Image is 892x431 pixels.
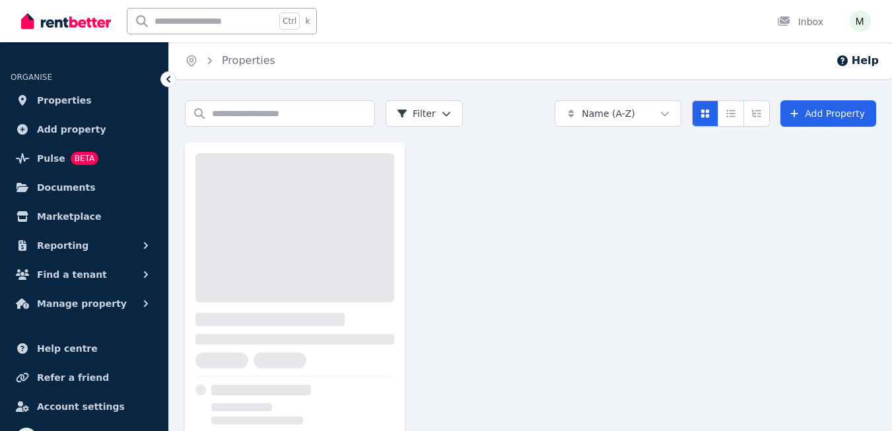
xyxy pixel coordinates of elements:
[222,54,275,67] a: Properties
[11,73,52,82] span: ORGANISE
[11,364,158,391] a: Refer a friend
[850,11,871,32] img: Michelle
[718,100,744,127] button: Compact list view
[37,370,109,385] span: Refer a friend
[11,145,158,172] a: PulseBETA
[11,87,158,114] a: Properties
[37,180,96,195] span: Documents
[37,238,88,253] span: Reporting
[780,100,876,127] a: Add Property
[555,100,681,127] button: Name (A-Z)
[692,100,770,127] div: View options
[37,150,65,166] span: Pulse
[37,296,127,312] span: Manage property
[11,203,158,230] a: Marketplace
[11,174,158,201] a: Documents
[11,116,158,143] a: Add property
[37,209,101,224] span: Marketplace
[11,335,158,362] a: Help centre
[169,42,291,79] nav: Breadcrumb
[386,100,463,127] button: Filter
[692,100,718,127] button: Card view
[11,290,158,317] button: Manage property
[11,232,158,259] button: Reporting
[37,399,125,414] span: Account settings
[71,152,98,165] span: BETA
[11,261,158,288] button: Find a tenant
[37,341,98,356] span: Help centre
[279,13,300,30] span: Ctrl
[582,107,635,120] span: Name (A-Z)
[37,92,92,108] span: Properties
[11,393,158,420] a: Account settings
[37,121,106,137] span: Add property
[21,11,111,31] img: RentBetter
[305,16,310,26] span: k
[777,15,823,28] div: Inbox
[836,53,879,69] button: Help
[743,100,770,127] button: Expanded list view
[37,267,107,282] span: Find a tenant
[397,107,436,120] span: Filter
